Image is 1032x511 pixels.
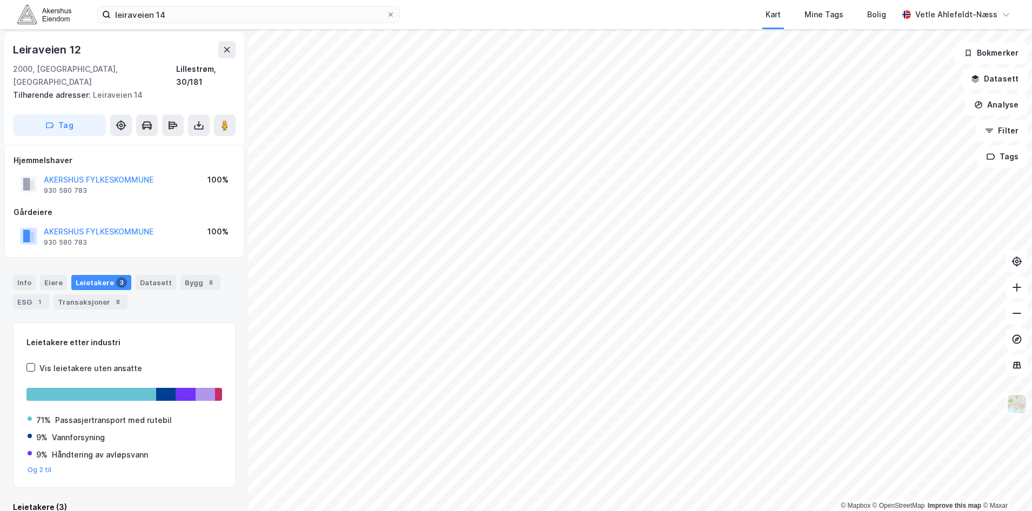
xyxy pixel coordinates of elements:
div: Info [13,275,36,290]
div: Passasjertransport med rutebil [55,414,172,427]
button: Tags [977,146,1028,167]
span: Tilhørende adresser: [13,90,93,99]
a: Mapbox [841,502,870,509]
div: Kart [766,8,781,21]
div: 1 [34,297,45,307]
div: Lillestrøm, 30/181 [176,63,236,89]
button: Bokmerker [955,42,1028,64]
div: Datasett [136,275,176,290]
a: Improve this map [928,502,981,509]
div: Gårdeiere [14,206,235,219]
div: Håndtering av avløpsvann [52,448,148,461]
div: 9% [36,448,48,461]
div: Vetle Ahlefeldt-Næss [915,8,997,21]
div: Kontrollprogram for chat [978,459,1032,511]
div: Leietakere etter industri [26,336,222,349]
div: 8 [205,277,216,288]
button: Analyse [965,94,1028,116]
button: Filter [976,120,1028,142]
div: 9% [36,431,48,444]
div: 930 580 783 [44,238,87,247]
div: 930 580 783 [44,186,87,195]
div: Vannforsyning [52,431,105,444]
button: Og 2 til [28,466,52,474]
button: Tag [13,115,106,136]
div: 71% [36,414,51,427]
div: Bygg [180,275,220,290]
div: 100% [207,225,229,238]
div: Leiraveien 14 [13,89,227,102]
iframe: Chat Widget [978,459,1032,511]
div: ESG [13,294,49,310]
div: Eiere [40,275,67,290]
div: 2000, [GEOGRAPHIC_DATA], [GEOGRAPHIC_DATA] [13,63,176,89]
div: Hjemmelshaver [14,154,235,167]
div: Vis leietakere uten ansatte [39,362,142,375]
div: Leiraveien 12 [13,41,83,58]
div: Transaksjoner [53,294,128,310]
div: Leietakere [71,275,131,290]
button: Datasett [962,68,1028,90]
div: 8 [112,297,123,307]
a: OpenStreetMap [873,502,925,509]
div: 100% [207,173,229,186]
input: Søk på adresse, matrikkel, gårdeiere, leietakere eller personer [111,6,386,23]
div: Bolig [867,8,886,21]
img: Z [1007,394,1027,414]
div: 3 [116,277,127,288]
div: Mine Tags [805,8,843,21]
img: akershus-eiendom-logo.9091f326c980b4bce74ccdd9f866810c.svg [17,5,71,24]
